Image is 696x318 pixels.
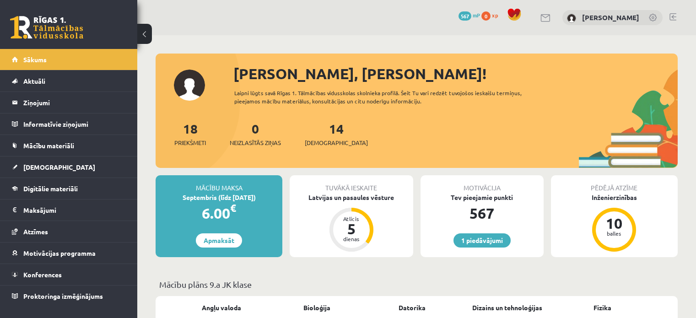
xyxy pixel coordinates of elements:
[230,120,281,147] a: 0Neizlasītās ziņas
[233,63,678,85] div: [PERSON_NAME], [PERSON_NAME]!
[12,92,126,113] a: Ziņojumi
[23,92,126,113] legend: Ziņojumi
[202,303,241,313] a: Angļu valoda
[23,270,62,279] span: Konferences
[156,193,282,202] div: Septembris (līdz [DATE])
[12,243,126,264] a: Motivācijas programma
[338,221,365,236] div: 5
[421,175,544,193] div: Motivācija
[23,199,126,221] legend: Maksājumi
[481,11,502,19] a: 0 xp
[23,113,126,135] legend: Informatīvie ziņojumi
[10,16,83,39] a: Rīgas 1. Tālmācības vidusskola
[23,55,47,64] span: Sākums
[551,193,678,202] div: Inženierzinības
[174,120,206,147] a: 18Priekšmeti
[473,11,480,19] span: mP
[290,175,413,193] div: Tuvākā ieskaite
[338,236,365,242] div: dienas
[399,303,426,313] a: Datorika
[12,49,126,70] a: Sākums
[23,249,96,257] span: Motivācijas programma
[551,193,678,253] a: Inženierzinības 10 balles
[600,231,628,236] div: balles
[582,13,639,22] a: [PERSON_NAME]
[290,193,413,253] a: Latvijas un pasaules vēsture Atlicis 5 dienas
[12,178,126,199] a: Digitālie materiāli
[12,135,126,156] a: Mācību materiāli
[23,292,103,300] span: Proktoringa izmēģinājums
[551,175,678,193] div: Pēdējā atzīme
[459,11,480,19] a: 567 mP
[156,202,282,224] div: 6.00
[290,193,413,202] div: Latvijas un pasaules vēsture
[12,286,126,307] a: Proktoringa izmēģinājums
[303,303,330,313] a: Bioloģija
[23,141,74,150] span: Mācību materiāli
[481,11,491,21] span: 0
[567,14,576,23] img: Artjoms Keržajevs
[12,221,126,242] a: Atzīmes
[23,77,45,85] span: Aktuāli
[338,216,365,221] div: Atlicis
[156,175,282,193] div: Mācību maksa
[23,163,95,171] span: [DEMOGRAPHIC_DATA]
[196,233,242,248] a: Apmaksāt
[23,184,78,193] span: Digitālie materiāli
[12,156,126,178] a: [DEMOGRAPHIC_DATA]
[600,216,628,231] div: 10
[305,138,368,147] span: [DEMOGRAPHIC_DATA]
[230,138,281,147] span: Neizlasītās ziņas
[472,303,542,313] a: Dizains un tehnoloģijas
[12,70,126,92] a: Aktuāli
[230,201,236,215] span: €
[12,113,126,135] a: Informatīvie ziņojumi
[305,120,368,147] a: 14[DEMOGRAPHIC_DATA]
[421,193,544,202] div: Tev pieejamie punkti
[23,227,48,236] span: Atzīmes
[593,303,611,313] a: Fizika
[234,89,548,105] div: Laipni lūgts savā Rīgas 1. Tālmācības vidusskolas skolnieka profilā. Šeit Tu vari redzēt tuvojošo...
[459,11,471,21] span: 567
[159,278,674,291] p: Mācību plāns 9.a JK klase
[421,202,544,224] div: 567
[492,11,498,19] span: xp
[453,233,511,248] a: 1 piedāvājumi
[12,199,126,221] a: Maksājumi
[174,138,206,147] span: Priekšmeti
[12,264,126,285] a: Konferences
